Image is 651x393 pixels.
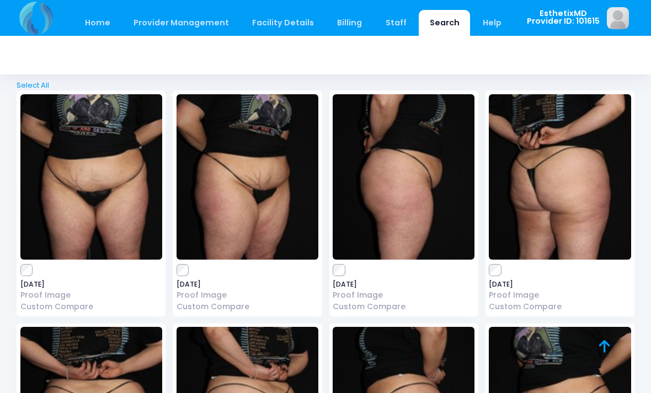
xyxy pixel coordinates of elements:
a: Facility Details [242,10,325,36]
span: [DATE] [177,281,318,288]
span: [DATE] [20,281,162,288]
img: image [177,94,318,260]
a: Proof Image [333,289,474,301]
a: Help [472,10,513,36]
a: Custom Compare [333,301,474,313]
span: [DATE] [489,281,631,288]
a: Search [419,10,470,36]
a: Staff [375,10,417,36]
a: Custom Compare [489,301,631,313]
a: Billing [327,10,373,36]
img: image [333,94,474,260]
a: Proof Image [489,289,631,301]
a: Proof Image [20,289,162,301]
a: Home [74,10,121,36]
a: Custom Compare [177,301,318,313]
a: Provider Management [122,10,239,36]
a: Select All [13,80,638,91]
span: [DATE] [333,281,474,288]
a: Custom Compare [20,301,162,313]
img: image [489,94,631,260]
img: image [607,7,629,29]
img: image [20,94,162,260]
a: Proof Image [177,289,318,301]
span: EsthetixMD Provider ID: 101615 [527,9,600,25]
